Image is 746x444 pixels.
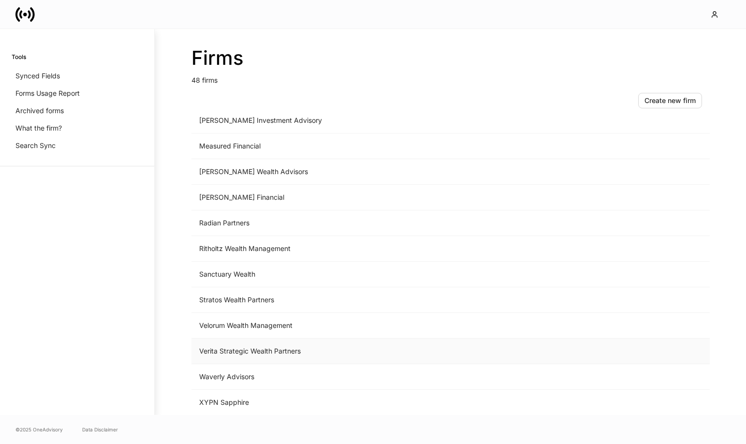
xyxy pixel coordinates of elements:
[12,52,26,61] h6: Tools
[191,313,549,339] td: Velorum Wealth Management
[191,210,549,236] td: Radian Partners
[12,67,143,85] a: Synced Fields
[644,96,696,105] div: Create new firm
[15,426,63,433] span: © 2025 OneAdvisory
[191,364,549,390] td: Waverly Advisors
[191,133,549,159] td: Measured Financial
[191,46,710,70] h2: Firms
[191,339,549,364] td: Verita Strategic Wealth Partners
[638,93,702,108] button: Create new firm
[15,106,64,116] p: Archived forms
[191,287,549,313] td: Stratos Wealth Partners
[191,185,549,210] td: [PERSON_NAME] Financial
[191,70,710,85] p: 48 firms
[191,262,549,287] td: Sanctuary Wealth
[15,71,60,81] p: Synced Fields
[191,390,549,415] td: XYPN Sapphire
[191,236,549,262] td: Ritholtz Wealth Management
[12,119,143,137] a: What the firm?
[15,123,62,133] p: What the firm?
[12,85,143,102] a: Forms Usage Report
[12,137,143,154] a: Search Sync
[191,108,549,133] td: [PERSON_NAME] Investment Advisory
[12,102,143,119] a: Archived forms
[15,89,80,98] p: Forms Usage Report
[191,159,549,185] td: [PERSON_NAME] Wealth Advisors
[82,426,118,433] a: Data Disclaimer
[15,141,56,150] p: Search Sync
